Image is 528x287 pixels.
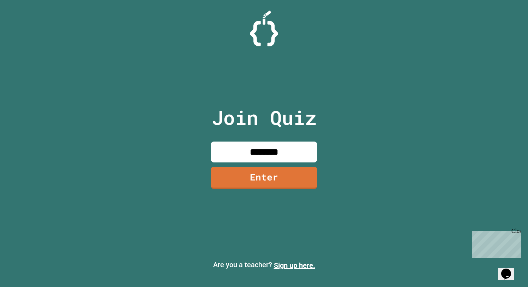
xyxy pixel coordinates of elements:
p: Are you a teacher? [6,259,522,271]
iframe: chat widget [469,228,521,258]
a: Enter [211,167,317,189]
div: Chat with us now!Close [3,3,49,45]
p: Join Quiz [212,103,317,132]
a: Sign up here. [274,261,315,270]
iframe: chat widget [498,259,521,280]
img: Logo.svg [250,11,278,46]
